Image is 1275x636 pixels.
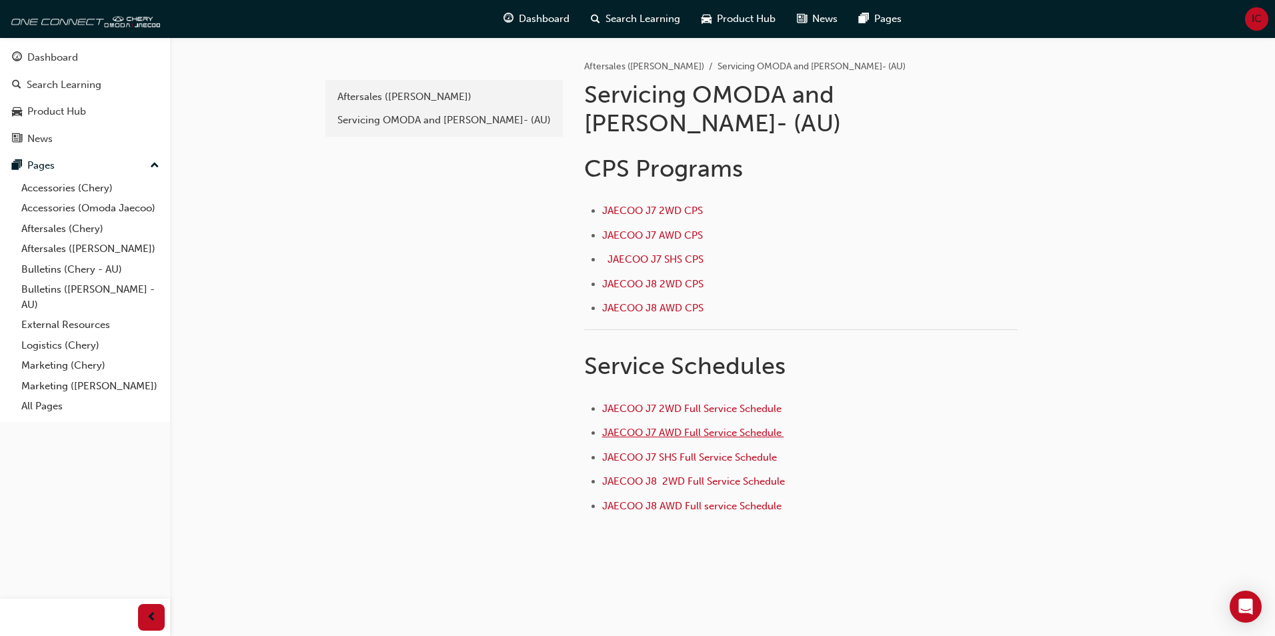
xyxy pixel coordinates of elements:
[12,133,22,145] span: news-icon
[503,11,513,27] span: guage-icon
[859,11,869,27] span: pages-icon
[16,315,165,335] a: External Resources
[12,160,22,172] span: pages-icon
[702,11,712,27] span: car-icon
[5,43,165,153] button: DashboardSearch LearningProduct HubNews
[12,52,22,64] span: guage-icon
[602,205,706,217] a: JAECOO J7 2WD CPS
[493,5,580,33] a: guage-iconDashboard
[1252,11,1262,27] span: IC
[16,396,165,417] a: All Pages
[16,355,165,376] a: Marketing (Chery)
[16,335,165,356] a: Logistics (Chery)
[27,104,86,119] div: Product Hub
[797,11,807,27] span: news-icon
[5,153,165,178] button: Pages
[5,99,165,124] a: Product Hub
[580,5,691,33] a: search-iconSearch Learning
[718,59,906,75] li: Servicing OMODA and [PERSON_NAME]- (AU)
[16,279,165,315] a: Bulletins ([PERSON_NAME] - AU)
[848,5,912,33] a: pages-iconPages
[691,5,786,33] a: car-iconProduct Hub
[12,106,22,118] span: car-icon
[591,11,600,27] span: search-icon
[602,229,706,241] a: JAECOO J7 AWD CPS
[337,89,551,105] div: Aftersales ([PERSON_NAME])
[1230,591,1262,623] div: Open Intercom Messenger
[5,127,165,151] a: News
[27,77,101,93] div: Search Learning
[602,475,785,487] a: JAECOO J8 2WD Full Service Schedule
[602,500,782,512] a: JAECOO J8 AWD Full service Schedule
[16,178,165,199] a: Accessories (Chery)
[12,79,21,91] span: search-icon
[602,451,780,463] a: JAECOO J7 SHS Full Service Schedule
[331,109,557,132] a: Servicing OMODA and [PERSON_NAME]- (AU)
[27,50,78,65] div: Dashboard
[602,427,784,439] a: JAECOO J7 AWD Full Service Schedule
[16,198,165,219] a: Accessories (Omoda Jaecoo)
[602,278,704,290] a: JAECOO J8 2WD CPS
[584,61,704,72] a: Aftersales ([PERSON_NAME])
[584,154,743,183] span: CPS Programs
[5,73,165,97] a: Search Learning
[602,302,704,314] a: JAECOO J8 AWD CPS
[150,157,159,175] span: up-icon
[812,11,838,27] span: News
[519,11,569,27] span: Dashboard
[5,45,165,70] a: Dashboard
[16,376,165,397] a: Marketing ([PERSON_NAME])
[874,11,902,27] span: Pages
[602,403,782,415] a: JAECOO J7 2WD Full Service Schedule
[147,609,157,626] span: prev-icon
[7,5,160,32] img: oneconnect
[1245,7,1268,31] button: IC
[584,80,1022,138] h1: Servicing OMODA and [PERSON_NAME]- (AU)
[786,5,848,33] a: news-iconNews
[607,253,706,265] a: JAECOO J7 SHS CPS
[331,85,557,109] a: Aftersales ([PERSON_NAME])
[16,259,165,280] a: Bulletins (Chery - AU)
[584,351,786,380] span: Service Schedules
[605,11,680,27] span: Search Learning
[27,131,53,147] div: News
[27,158,55,173] div: Pages
[717,11,776,27] span: Product Hub
[16,239,165,259] a: Aftersales ([PERSON_NAME])
[337,113,551,128] div: Servicing OMODA and [PERSON_NAME]- (AU)
[16,219,165,239] a: Aftersales (Chery)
